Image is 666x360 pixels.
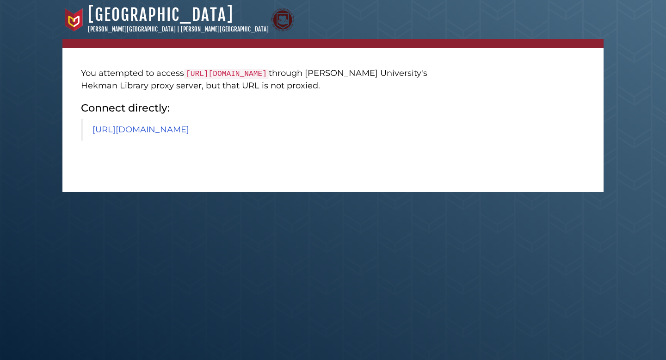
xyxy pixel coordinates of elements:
[184,69,269,79] code: [URL][DOMAIN_NAME]
[271,8,294,31] img: Calvin Theological Seminary
[62,39,604,48] nav: breadcrumb
[81,67,453,92] p: You attempted to access through [PERSON_NAME] University's Hekman Library proxy server, but that ...
[88,5,234,25] a: [GEOGRAPHIC_DATA]
[62,8,86,31] img: Calvin University
[92,124,189,135] a: [URL][DOMAIN_NAME]
[81,101,453,114] h2: Connect directly:
[88,25,269,34] p: [PERSON_NAME][GEOGRAPHIC_DATA] | [PERSON_NAME][GEOGRAPHIC_DATA]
